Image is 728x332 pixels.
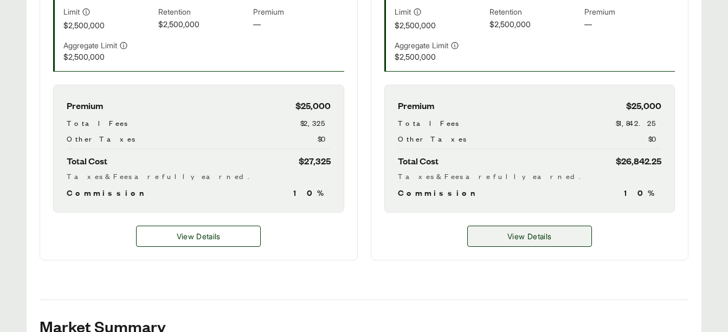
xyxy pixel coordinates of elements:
[67,170,331,182] div: Taxes & Fees are fully earned.
[584,6,675,18] span: Premium
[63,6,80,17] span: Limit
[63,51,154,62] span: $2,500,000
[467,226,592,247] a: Embroker Quote details
[318,133,331,144] span: $0
[67,154,107,168] span: Total Cost
[398,98,434,113] span: Premium
[489,6,580,18] span: Retention
[648,133,661,144] span: $0
[293,186,331,199] span: 10 %
[253,6,344,18] span: Premium
[67,117,127,129] span: Total Fees
[489,18,580,31] span: $2,500,000
[67,98,103,113] span: Premium
[158,6,249,18] span: Retention
[398,117,459,129] span: Total Fees
[300,117,331,129] span: $2,325
[398,133,466,144] span: Other Taxes
[63,40,117,51] span: Aggregate Limit
[398,170,662,182] div: Taxes & Fees are fully earned.
[67,133,135,144] span: Other Taxes
[507,231,551,242] span: View Details
[467,226,592,247] button: View Details
[398,154,439,168] span: Total Cost
[136,226,261,247] a: Great American Option details
[398,186,480,199] span: Commission
[177,231,221,242] span: View Details
[253,18,344,31] span: —
[67,186,149,199] span: Commission
[584,18,675,31] span: —
[616,154,661,168] span: $26,842.25
[63,20,154,31] span: $2,500,000
[395,20,485,31] span: $2,500,000
[395,51,485,62] span: $2,500,000
[158,18,249,31] span: $2,500,000
[624,186,661,199] span: 10 %
[299,154,331,168] span: $27,325
[616,117,661,129] span: $1,842.25
[136,226,261,247] button: View Details
[626,98,661,113] span: $25,000
[295,98,331,113] span: $25,000
[395,40,448,51] span: Aggregate Limit
[395,6,411,17] span: Limit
